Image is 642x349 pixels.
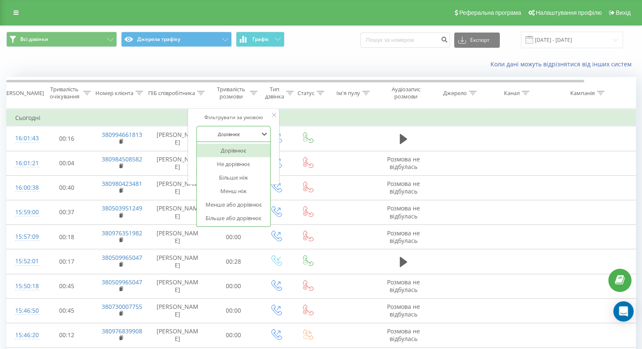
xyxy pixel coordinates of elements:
button: Графік [236,32,284,47]
div: 15:57:09 [15,229,32,245]
div: Аудіозапис розмови [385,86,426,100]
a: 380976351982 [102,229,142,237]
div: Кампанія [570,90,595,97]
td: [PERSON_NAME] [148,323,207,347]
td: [PERSON_NAME] [148,175,207,200]
div: Фільтрувати за умовою [196,113,271,122]
td: [PERSON_NAME] [148,200,207,224]
td: 00:37 [41,200,93,224]
span: Всі дзвінки [20,36,48,43]
input: Пошук за номером [360,33,450,48]
div: Менш ніж [197,184,270,198]
div: Джерело [443,90,467,97]
div: Канал [504,90,520,97]
div: Дорівнює [197,144,270,157]
td: 00:12 [41,323,93,347]
div: 15:52:01 [15,253,32,270]
div: 15:50:18 [15,278,32,294]
td: 00:16 [41,126,93,151]
td: 00:18 [41,225,93,249]
span: Розмова не відбулась [387,229,420,245]
span: Вихід [616,9,631,16]
td: 00:00 [207,323,260,347]
div: Тривалість очікування [48,86,81,100]
div: 16:01:21 [15,155,32,172]
button: Всі дзвінки [6,32,117,47]
td: 00:45 [41,274,93,298]
td: [PERSON_NAME] [148,151,207,175]
button: Джерела трафіку [121,32,232,47]
a: 380509965047 [102,278,142,286]
div: 15:59:00 [15,204,32,221]
a: 380509965047 [102,254,142,262]
a: 380980423481 [102,180,142,188]
span: Розмова не відбулась [387,204,420,220]
a: 380984508582 [102,155,142,163]
td: 00:45 [41,298,93,323]
button: Експорт [454,33,500,48]
td: 00:00 [207,298,260,323]
td: 00:00 [207,274,260,298]
div: Не дорівнює [197,157,270,171]
td: [PERSON_NAME] [148,249,207,274]
div: 15:46:20 [15,327,32,344]
span: Розмова не відбулась [387,278,420,294]
a: 380730007755 [102,303,142,311]
td: [PERSON_NAME] [148,225,207,249]
div: Тривалість розмови [214,86,248,100]
div: Більше або дорівнює [197,211,270,225]
span: Налаштування профілю [536,9,601,16]
span: Розмова не відбулась [387,303,420,318]
div: 15:46:50 [15,303,32,319]
a: 380503951249 [102,204,142,212]
td: 00:40 [41,175,93,200]
td: 00:28 [207,249,260,274]
a: 380994661813 [102,131,142,139]
td: [PERSON_NAME] [148,274,207,298]
div: ПІБ співробітника [148,90,195,97]
div: Тип дзвінка [265,86,284,100]
span: Реферальна програма [459,9,521,16]
td: 00:04 [41,151,93,175]
td: 00:17 [41,249,93,274]
td: [PERSON_NAME] [148,298,207,323]
div: Open Intercom Messenger [613,301,634,322]
td: 00:00 [207,225,260,249]
a: 380976839908 [102,327,142,335]
div: Більше ніж [197,171,270,184]
div: [PERSON_NAME] [1,90,44,97]
div: Статус [298,90,314,97]
span: Розмова не відбулась [387,327,420,343]
span: Графік [252,36,269,42]
td: [PERSON_NAME] [148,126,207,151]
span: Розмова не відбулась [387,155,420,171]
div: 16:00:38 [15,180,32,196]
div: Менше або дорівнює [197,198,270,211]
a: Коли дані можуть відрізнятися вiд інших систем [490,60,636,68]
div: Ім'я пулу [336,90,360,97]
div: Номер клієнта [95,90,133,97]
div: 16:01:43 [15,130,32,147]
span: Розмова не відбулась [387,180,420,195]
